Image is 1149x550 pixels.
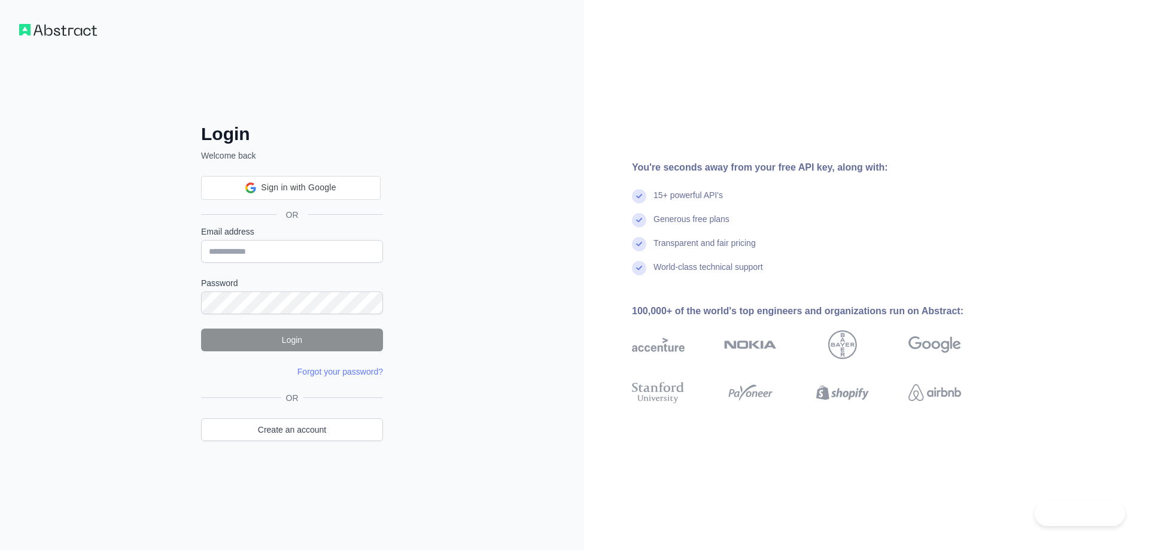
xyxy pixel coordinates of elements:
[19,24,97,36] img: Workflow
[908,379,961,406] img: airbnb
[724,330,777,359] img: nokia
[653,261,763,285] div: World-class technical support
[816,379,869,406] img: shopify
[201,329,383,351] button: Login
[201,418,383,441] a: Create an account
[201,123,383,145] h2: Login
[632,304,999,318] div: 100,000+ of the world's top engineers and organizations run on Abstract:
[653,213,729,237] div: Generous free plans
[276,209,308,221] span: OR
[653,189,723,213] div: 15+ powerful API's
[297,367,383,376] a: Forgot your password?
[201,150,383,162] p: Welcome back
[632,160,999,175] div: You're seconds away from your free API key, along with:
[281,392,303,404] span: OR
[632,330,685,359] img: accenture
[632,379,685,406] img: stanford university
[261,181,336,194] span: Sign in with Google
[632,189,646,203] img: check mark
[828,330,857,359] img: bayer
[632,237,646,251] img: check mark
[1035,501,1125,526] iframe: Toggle Customer Support
[908,330,961,359] img: google
[632,213,646,227] img: check mark
[724,379,777,406] img: payoneer
[201,277,383,289] label: Password
[632,261,646,275] img: check mark
[201,176,381,200] div: Sign in with Google
[653,237,756,261] div: Transparent and fair pricing
[201,226,383,238] label: Email address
